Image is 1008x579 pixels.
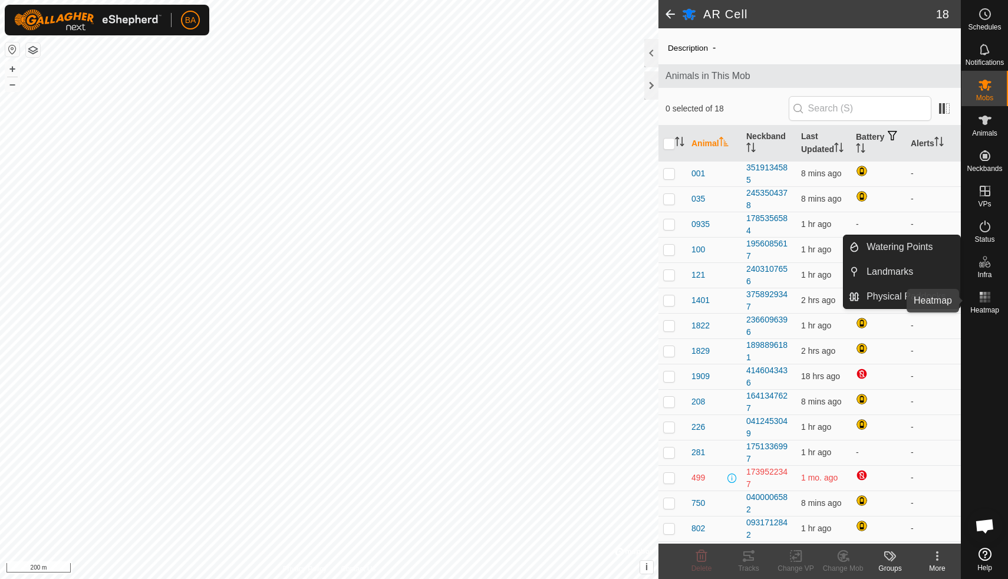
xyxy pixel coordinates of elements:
div: 1739522347 [746,466,792,491]
span: 499 [691,472,705,484]
span: 802 [691,522,705,535]
div: 2366096396 [746,314,792,338]
span: Animals [972,130,997,137]
span: 1909 [691,370,710,383]
td: - [906,541,961,567]
div: 0931712842 [746,517,792,541]
span: 1401 [691,294,710,307]
div: 1956085617 [746,238,792,262]
td: - [906,389,961,414]
td: - [906,491,961,516]
div: Change Mob [819,563,867,574]
span: 22 Sept 2025, 1:19 pm [801,422,831,432]
span: Neckbands [967,165,1002,172]
span: 22 Sept 2025, 1:19 pm [801,245,831,254]
th: Animal [687,126,742,162]
input: Search (S) [789,96,931,121]
li: Watering Points [844,235,960,259]
span: Schedules [968,24,1001,31]
span: 22 Sept 2025, 12:18 pm [801,295,835,305]
li: Physical Paddocks [844,285,960,308]
span: 22 Sept 2025, 1:19 pm [801,448,831,457]
div: 3519134585 [746,162,792,186]
a: Help [961,543,1008,576]
span: Delete [691,564,712,573]
span: 001 [691,167,705,180]
span: Infra [977,271,991,278]
span: 281 [691,446,705,459]
p-sorticon: Activate to sort [719,139,729,148]
th: Neckband [742,126,796,162]
span: 17 Aug 2025, 10:42 pm [801,473,838,482]
td: - [906,161,961,186]
span: 208 [691,396,705,408]
td: - [906,516,961,541]
td: - [906,364,961,389]
a: Physical Paddocks [859,285,960,308]
div: 1641347627 [746,390,792,414]
span: 22 Sept 2025, 1:19 pm [801,321,831,330]
p-sorticon: Activate to sort [675,139,684,148]
td: - [906,212,961,237]
div: 2403107656 [746,263,792,288]
span: 18 [936,5,949,23]
span: 22 Sept 2025, 2:12 pm [801,194,841,203]
span: Animals in This Mob [666,69,954,83]
td: - [851,212,906,237]
span: 22 Sept 2025, 12:19 pm [801,346,835,356]
li: Landmarks [844,260,960,284]
span: 100 [691,244,705,256]
button: Map Layers [26,43,40,57]
span: Help [977,564,992,571]
span: 035 [691,193,705,205]
a: Privacy Policy [282,564,327,574]
img: Gallagher Logo [14,9,162,31]
span: 1822 [691,320,710,332]
span: 22 Sept 2025, 1:19 pm [801,219,831,229]
div: 4146043436 [746,364,792,389]
span: i [645,562,648,572]
span: VPs [978,200,991,208]
button: – [5,77,19,91]
span: 750 [691,497,705,509]
span: Watering Points [867,240,933,254]
p-sorticon: Activate to sort [746,144,756,154]
div: 3758929347 [746,288,792,313]
div: 2453504378 [746,187,792,212]
span: 22 Sept 2025, 1:18 pm [801,270,831,279]
th: Last Updated [796,126,851,162]
th: Battery [851,126,906,162]
span: 21 Sept 2025, 8:20 pm [801,371,840,381]
div: 1751336997 [746,440,792,465]
td: - [851,440,906,465]
div: Change VP [772,563,819,574]
span: Physical Paddocks [867,289,946,304]
span: 226 [691,421,705,433]
span: Status [974,236,994,243]
th: Alerts [906,126,961,162]
div: 1898896181 [746,339,792,364]
span: Heatmap [970,307,999,314]
p-sorticon: Activate to sort [934,139,944,148]
span: BA [185,14,196,27]
div: 2300964695 [746,542,792,567]
span: 121 [691,269,705,281]
div: Open chat [967,508,1003,544]
span: Notifications [966,59,1004,66]
span: 22 Sept 2025, 2:12 pm [801,397,841,406]
button: Reset Map [5,42,19,57]
span: 22 Sept 2025, 2:12 pm [801,169,841,178]
td: - [906,186,961,212]
div: Tracks [725,563,772,574]
a: Contact Us [341,564,375,574]
a: Landmarks [859,260,960,284]
p-sorticon: Activate to sort [834,144,844,154]
td: - [906,313,961,338]
div: 1785356584 [746,212,792,237]
span: 0935 [691,218,710,231]
h2: AR Cell [703,7,936,21]
button: i [640,561,653,574]
td: - [906,338,961,364]
div: 0412453049 [746,415,792,440]
div: More [914,563,961,574]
